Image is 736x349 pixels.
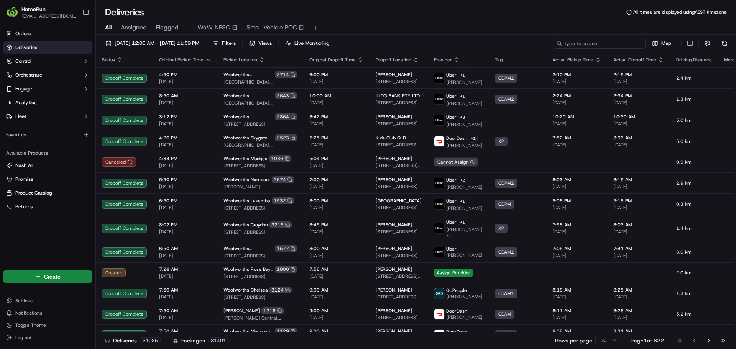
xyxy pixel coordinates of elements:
span: [STREET_ADDRESS] [223,229,297,235]
span: [STREET_ADDRESS] [376,252,422,259]
span: CDPM [498,201,511,207]
span: [DATE] [552,184,601,190]
button: Product Catalog [3,187,92,199]
span: [DATE] [159,142,211,148]
span: CDPM2 [498,180,514,186]
span: [DATE] [309,121,363,127]
button: Orchestrate [3,69,92,81]
img: gopeople_logo.png [434,288,444,298]
span: [DATE] [552,315,601,321]
span: 3:42 PM [309,114,363,120]
button: Live Monitoring [282,38,333,49]
span: Live Monitoring [294,40,329,47]
img: uber-new-logo.jpeg [434,178,444,188]
img: doordash_logo_v2.png [434,330,444,340]
span: [EMAIL_ADDRESS][DOMAIN_NAME] [21,13,76,19]
span: CDAM1 [498,249,514,255]
span: XP [498,225,504,231]
span: Analytics [15,99,36,106]
span: Woolworths Mudgee [223,156,268,162]
span: [DATE] [552,100,601,106]
span: Uber [446,219,457,225]
span: 0.9 km [676,159,712,165]
span: HomeRun [21,5,46,13]
span: [DATE] [309,294,363,300]
a: Deliveries [3,41,92,54]
span: Pickup Location [223,57,257,63]
span: [STREET_ADDRESS][PERSON_NAME][PERSON_NAME] [376,294,422,300]
span: [DATE] [552,229,601,235]
span: 2:34 PM [613,93,664,99]
span: Woolworths Brookwater [223,114,273,120]
span: 7:50 AM [159,328,211,334]
span: 10:30 AM [613,114,664,120]
span: 8:50 AM [159,93,211,99]
span: Views [258,40,272,47]
span: 5:25 PM [309,135,363,141]
span: 8:03 AM [613,222,664,228]
span: 8:00 AM [309,246,363,252]
span: Uber [446,246,457,252]
button: +1 [458,71,467,79]
span: 7:26 AM [159,266,211,272]
img: uber-new-logo.jpeg [434,94,444,104]
span: 7:56 AM [309,266,363,272]
span: [DATE] [309,162,363,169]
span: 9:00 AM [309,328,363,334]
span: 2:10 PM [552,72,601,78]
span: [PERSON_NAME] [376,72,412,78]
span: [PERSON_NAME] [446,205,483,211]
span: [PERSON_NAME] [446,252,483,258]
span: [DATE] [309,315,363,321]
span: 8:45 PM [309,222,363,228]
button: Settings [3,295,92,306]
span: [PERSON_NAME] [446,293,483,300]
span: [STREET_ADDRESS][PERSON_NAME][PERSON_NAME][PERSON_NAME] [376,229,422,235]
span: 1.4 km [676,225,712,231]
button: Create [3,270,92,283]
span: Woolworths Rose Bay - Direct to Boot Only [223,266,273,272]
span: All times are displayed using AEST timezone [633,9,727,15]
span: [DATE] [613,142,664,148]
div: 2523 [275,134,297,141]
span: Control [15,58,31,65]
span: 2:24 PM [552,93,601,99]
span: [PERSON_NAME] [376,156,412,162]
span: 4:26 PM [159,135,211,141]
span: [DATE] [159,273,211,279]
a: Product Catalog [6,190,89,197]
span: [DATE] [309,142,363,148]
span: Dropoff Location [376,57,411,63]
button: HomeRunHomeRun[EMAIL_ADDRESS][DOMAIN_NAME] [3,3,79,21]
span: [DATE] [613,205,664,211]
p: Rows per page [555,337,592,344]
span: Uber [446,198,457,204]
div: 3124 [269,287,292,293]
span: WaW NFSO [197,23,230,32]
span: [DATE] [613,100,664,106]
span: [STREET_ADDRESS][PERSON_NAME] [223,253,297,259]
button: Map [649,38,675,49]
button: Views [246,38,275,49]
span: 3.0 km [676,249,712,255]
span: [PERSON_NAME] [376,246,412,252]
span: [DATE] [552,205,601,211]
span: 7:41 AM [613,246,664,252]
div: Deliveries [105,337,161,344]
span: [STREET_ADDRESS] [223,274,297,280]
span: [DATE] [309,273,363,279]
span: [PERSON_NAME] [446,121,483,128]
button: Fleet [3,110,92,123]
span: 5.2 km [676,311,712,317]
span: Settings [15,298,33,304]
span: Product Catalog [15,190,52,197]
span: [DATE] [613,294,664,300]
span: 7:56 AM [552,222,601,228]
div: 1932 [272,197,294,204]
div: 1129 [275,328,297,335]
div: 31401 [208,337,229,344]
a: Nash AI [6,162,89,169]
span: [STREET_ADDRESS] [376,79,422,85]
span: 7:50 AM [159,287,211,293]
span: Promise [15,176,33,183]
